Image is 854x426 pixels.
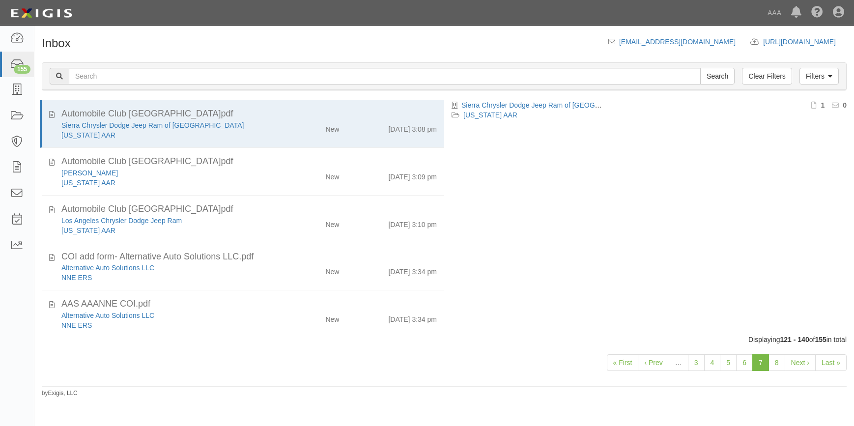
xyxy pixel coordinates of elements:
b: 1 [821,101,825,109]
a: … [669,354,688,371]
div: NNE ERS [61,320,274,330]
div: AAS AAANNE COI.pdf [61,298,437,311]
div: 155 [14,65,30,74]
a: 8 [769,354,785,371]
div: Alternative Auto Solutions LLC [61,263,274,273]
div: Automobile Club CA.pdf [61,155,437,168]
a: [PERSON_NAME] [61,169,118,177]
div: New [325,168,339,182]
a: [URL][DOMAIN_NAME] [763,38,847,46]
a: 3 [688,354,705,371]
a: Clear Filters [742,68,792,85]
a: 6 [736,354,753,371]
a: Alternative Auto Solutions LLC [61,264,154,272]
a: AAA [763,3,786,23]
div: [DATE] 3:34 pm [388,311,437,324]
input: Search [700,68,735,85]
a: « First [607,354,639,371]
a: [US_STATE] AAR [463,111,517,119]
div: Displaying of in total [34,335,854,344]
div: COI add form- Alternative Auto Solutions LLC.pdf [61,251,437,263]
a: 7 [752,354,769,371]
div: California AAR [61,178,274,188]
div: New [325,216,339,229]
div: [DATE] 3:34 pm [388,263,437,277]
div: New [325,263,339,277]
a: Last » [815,354,847,371]
i: Help Center - Complianz [811,7,823,19]
img: logo-5460c22ac91f19d4615b14bd174203de0afe785f0fc80cf4dbbc73dc1793850b.png [7,4,75,22]
a: [US_STATE] AAR [61,131,115,139]
a: [US_STATE] AAR [61,179,115,187]
div: Alternative Auto Solutions LLC [61,311,274,320]
a: ‹ Prev [638,354,669,371]
div: Sierra Chrysler Dodge Jeep Ram of Monrovia [61,120,274,130]
a: Alternative Auto Solutions LLC [61,312,154,319]
a: [US_STATE] AAR [61,227,115,234]
a: [EMAIL_ADDRESS][DOMAIN_NAME] [619,38,736,46]
a: Exigis, LLC [48,390,78,397]
a: Filters [799,68,839,85]
div: Automobile Club CA.pdf [61,108,437,120]
input: Search [69,68,701,85]
a: Sierra Chrysler Dodge Jeep Ram of [GEOGRAPHIC_DATA] [61,121,244,129]
h1: Inbox [42,37,71,50]
a: Sierra Chrysler Dodge Jeep Ram of [GEOGRAPHIC_DATA] [461,101,644,109]
div: [DATE] 3:08 pm [388,120,437,134]
a: Next › [785,354,816,371]
small: by [42,389,78,398]
b: 0 [843,101,847,109]
div: Felix Chevrolet [61,168,274,178]
div: NNE ERS [61,273,274,283]
b: 155 [815,336,826,343]
a: 5 [720,354,737,371]
div: [DATE] 3:09 pm [388,168,437,182]
div: Los Angeles Chrysler Dodge Jeep Ram [61,216,274,226]
a: NNE ERS [61,274,92,282]
a: NNE ERS [61,321,92,329]
a: Los Angeles Chrysler Dodge Jeep Ram [61,217,182,225]
div: New [325,120,339,134]
div: New [325,311,339,324]
div: Automobile Club CA.pdf [61,203,437,216]
a: 4 [704,354,721,371]
b: 121 - 140 [780,336,809,343]
div: [DATE] 3:10 pm [388,216,437,229]
div: California AAR [61,226,274,235]
div: California AAR [61,130,274,140]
